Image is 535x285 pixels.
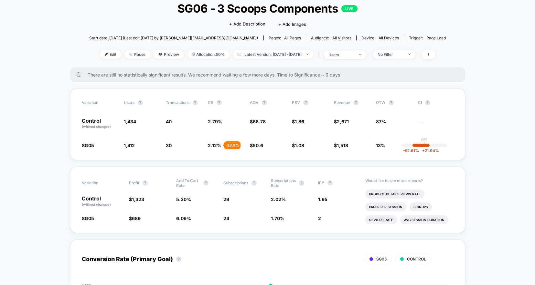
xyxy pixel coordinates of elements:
[271,197,286,202] span: 2.02 %
[376,100,412,105] span: OTW
[124,119,136,124] span: 1,434
[262,100,267,105] button: ?
[82,100,117,105] span: Variation
[129,216,141,221] span: $
[403,148,419,153] span: -52.61 %
[253,119,266,124] span: 66.78
[311,36,351,40] div: Audience:
[88,72,452,77] span: There are still no statistically significant results. We recommend waiting a few more days . Time...
[353,100,358,105] button: ?
[82,178,117,188] span: Variation
[166,119,172,124] span: 40
[389,100,394,105] button: ?
[82,118,117,129] p: Control
[292,143,304,148] span: $
[284,36,301,40] span: all pages
[410,202,432,211] li: Signups
[223,180,248,185] span: Subscriptions
[82,125,111,128] span: (without changes)
[379,36,399,40] span: all devices
[250,119,266,124] span: $
[365,178,454,183] p: Would like to see more reports?
[332,36,351,40] span: All Visitors
[223,197,229,202] span: 29
[359,54,361,55] img: end
[299,180,304,186] button: ?
[271,216,284,221] span: 1.70 %
[138,100,143,105] button: ?
[176,197,191,202] span: 5.30 %
[295,143,304,148] span: 1.08
[187,50,230,59] span: Allocation: 50%
[124,50,150,59] span: Pause
[208,143,221,148] span: 2.12 %
[107,2,428,15] span: SG06 - 3 Scoops Components
[89,36,258,40] span: Start date: [DATE] (Last edit [DATE] by [PERSON_NAME][EMAIL_ADDRESS][DOMAIN_NAME])
[356,36,404,40] span: Device:
[334,119,349,124] span: $
[292,100,300,105] span: PSV
[425,100,430,105] button: ?
[217,100,222,105] button: ?
[250,143,263,148] span: $
[124,143,135,148] span: 1,412
[192,53,195,56] img: rebalance
[124,100,134,105] span: users
[253,143,263,148] span: 50.6
[292,119,304,124] span: $
[238,53,241,56] img: calendar
[337,119,349,124] span: 2,671
[82,143,94,148] span: SG05
[176,257,181,262] button: ?
[193,100,198,105] button: ?
[365,215,397,224] li: Signups Rate
[166,143,172,148] span: 30
[376,257,387,261] span: SG05
[132,216,141,221] span: 689
[419,148,439,153] span: 21.94 %
[82,216,94,221] span: SG05
[306,54,309,55] img: end
[424,142,425,147] p: |
[271,178,296,188] span: Subscriptions Rate
[154,50,184,59] span: Preview
[341,5,358,12] p: LIVE
[426,36,446,40] span: Page Load
[422,148,425,153] span: +
[318,180,324,185] span: IPP
[365,202,406,211] li: Pages Per Session
[317,50,324,59] span: |
[376,143,385,148] span: 13%
[408,54,411,55] img: end
[318,197,327,202] span: 1.95
[376,119,386,124] span: 87%
[278,22,306,27] span: + Add Images
[82,196,123,207] p: Control
[176,178,200,188] span: Add To Cart Rate
[143,180,148,186] button: ?
[208,119,222,124] span: 2.79 %
[129,53,133,56] img: end
[82,202,111,206] span: (without changes)
[318,216,321,221] span: 2
[233,50,314,59] span: Latest Version: [DATE] - [DATE]
[365,189,424,198] li: Product Details Views Rate
[421,137,428,142] p: 0%
[223,216,229,221] span: 24
[328,52,354,57] div: users
[229,21,265,27] span: + Add Description
[327,180,333,186] button: ?
[400,215,448,224] li: Avg Session Duration
[418,100,454,105] span: CI
[166,100,189,105] span: Transactions
[334,100,350,105] span: Revenue
[100,50,121,59] span: Edit
[407,257,426,261] span: CONTROL
[251,180,257,186] button: ?
[129,197,144,202] span: $
[203,180,209,186] button: ?
[303,100,308,105] button: ?
[334,143,348,148] span: $
[409,36,446,40] div: Trigger:
[295,119,304,124] span: 1.86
